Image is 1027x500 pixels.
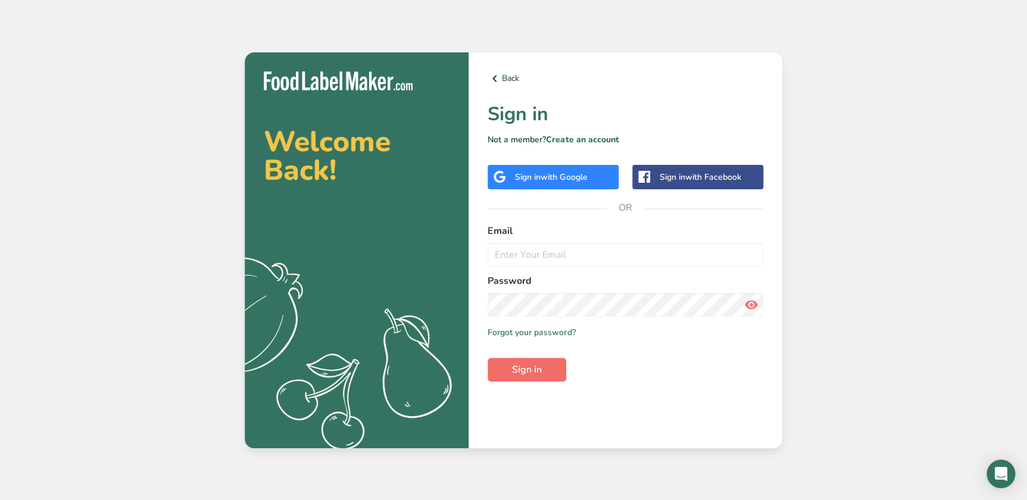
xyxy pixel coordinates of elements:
label: Email [488,224,763,238]
div: Sign in [660,171,741,183]
h2: Welcome Back! [264,127,449,185]
div: Open Intercom Messenger [987,460,1015,488]
a: Forgot your password? [488,326,575,339]
div: Sign in [515,171,587,183]
input: Enter Your Email [488,243,763,267]
p: Not a member? [488,133,763,146]
label: Password [488,274,763,288]
a: Back [488,71,763,86]
span: Sign in [512,362,542,377]
h1: Sign in [488,100,763,129]
button: Sign in [488,358,566,382]
a: Create an account [546,134,619,145]
span: with Facebook [685,171,741,183]
span: with Google [541,171,587,183]
span: OR [608,190,644,226]
img: Food Label Maker [264,71,413,91]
